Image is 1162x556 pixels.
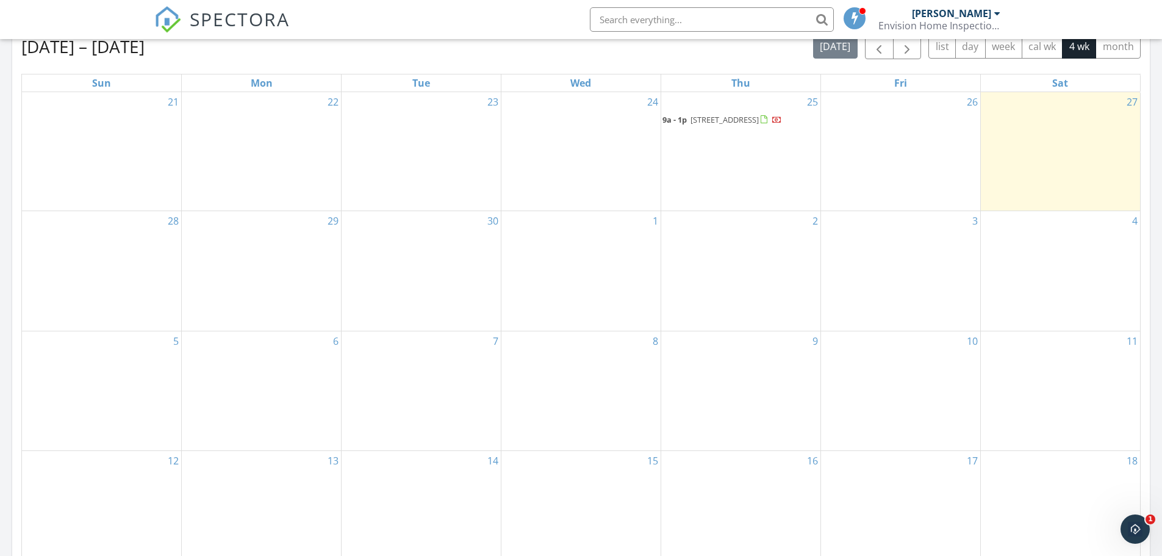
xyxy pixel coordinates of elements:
button: week [985,35,1022,59]
a: Go to October 6, 2025 [331,331,341,351]
a: Go to October 14, 2025 [485,451,501,471]
a: Go to October 5, 2025 [171,331,181,351]
a: Tuesday [410,74,432,92]
td: Go to October 10, 2025 [820,331,980,450]
div: Envision Home Inspections [878,20,1000,32]
img: The Best Home Inspection Software - Spectora [154,6,181,33]
button: Previous [865,34,894,59]
a: Thursday [729,74,753,92]
a: Go to October 2, 2025 [810,211,820,231]
a: Wednesday [568,74,594,92]
a: Go to September 30, 2025 [485,211,501,231]
a: Saturday [1050,74,1071,92]
a: 9a - 1p [STREET_ADDRESS] [662,114,782,125]
button: list [928,35,956,59]
td: Go to September 21, 2025 [22,92,182,211]
a: Go to September 23, 2025 [485,92,501,112]
a: Go to October 18, 2025 [1124,451,1140,471]
td: Go to September 25, 2025 [661,92,820,211]
button: cal wk [1022,35,1063,59]
a: Go to October 13, 2025 [325,451,341,471]
td: Go to October 11, 2025 [980,331,1140,450]
td: Go to September 29, 2025 [182,211,342,331]
a: SPECTORA [154,16,290,42]
a: Go to September 24, 2025 [645,92,661,112]
a: Monday [248,74,275,92]
button: 4 wk [1062,35,1096,59]
a: Go to October 1, 2025 [650,211,661,231]
span: 1 [1146,514,1155,524]
td: Go to September 22, 2025 [182,92,342,211]
a: Go to October 12, 2025 [165,451,181,471]
a: Sunday [90,74,113,92]
a: Go to October 8, 2025 [650,331,661,351]
td: Go to September 30, 2025 [342,211,501,331]
a: 9a - 1p [STREET_ADDRESS] [662,113,819,128]
a: Go to September 26, 2025 [964,92,980,112]
a: Go to September 29, 2025 [325,211,341,231]
td: Go to October 7, 2025 [342,331,501,450]
td: Go to September 23, 2025 [342,92,501,211]
iframe: Intercom live chat [1121,514,1150,544]
a: Go to September 27, 2025 [1124,92,1140,112]
td: Go to October 9, 2025 [661,331,820,450]
td: Go to October 6, 2025 [182,331,342,450]
td: Go to October 5, 2025 [22,331,182,450]
a: Go to October 9, 2025 [810,331,820,351]
span: 9a - 1p [662,114,687,125]
div: [PERSON_NAME] [912,7,991,20]
h2: [DATE] – [DATE] [21,34,145,59]
td: Go to October 2, 2025 [661,211,820,331]
span: [STREET_ADDRESS] [690,114,759,125]
button: day [955,35,986,59]
a: Go to September 22, 2025 [325,92,341,112]
a: Go to September 28, 2025 [165,211,181,231]
td: Go to September 28, 2025 [22,211,182,331]
a: Go to October 3, 2025 [970,211,980,231]
td: Go to October 4, 2025 [980,211,1140,331]
a: Go to September 25, 2025 [805,92,820,112]
span: SPECTORA [190,6,290,32]
a: Go to October 15, 2025 [645,451,661,471]
a: Go to October 11, 2025 [1124,331,1140,351]
button: Next [893,34,922,59]
td: Go to October 1, 2025 [501,211,661,331]
a: Friday [892,74,909,92]
a: Go to September 21, 2025 [165,92,181,112]
td: Go to September 24, 2025 [501,92,661,211]
input: Search everything... [590,7,834,32]
button: month [1096,35,1141,59]
a: Go to October 4, 2025 [1130,211,1140,231]
button: [DATE] [813,35,858,59]
a: Go to October 17, 2025 [964,451,980,471]
a: Go to October 7, 2025 [490,331,501,351]
td: Go to September 26, 2025 [820,92,980,211]
a: Go to October 16, 2025 [805,451,820,471]
a: Go to October 10, 2025 [964,331,980,351]
td: Go to October 3, 2025 [820,211,980,331]
td: Go to October 8, 2025 [501,331,661,450]
td: Go to September 27, 2025 [980,92,1140,211]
